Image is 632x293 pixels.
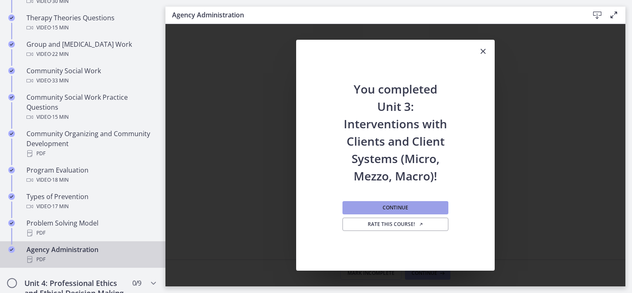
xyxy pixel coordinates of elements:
i: Opens in a new window [419,222,424,227]
div: PDF [26,228,156,238]
div: Agency Administration [26,245,156,264]
i: Completed [8,130,15,137]
div: Program Evaluation [26,165,156,185]
button: Close [472,40,495,64]
i: Completed [8,14,15,21]
span: · 15 min [51,112,69,122]
i: Completed [8,41,15,48]
div: PDF [26,149,156,159]
div: Therapy Theories Questions [26,13,156,33]
h2: You completed Unit 3: Interventions with Clients and Client Systems (Micro, Mezzo, Macro)! [341,64,450,185]
span: 0 / 9 [132,278,141,288]
span: Continue [383,204,408,211]
i: Completed [8,67,15,74]
div: Video [26,175,156,185]
div: Video [26,49,156,59]
span: · 18 min [51,175,69,185]
span: · 17 min [51,202,69,211]
i: Completed [8,220,15,226]
button: Continue [342,201,448,214]
div: PDF [26,255,156,264]
div: Group and [MEDICAL_DATA] Work [26,39,156,59]
span: · 33 min [51,76,69,86]
div: Video [26,23,156,33]
span: · 15 min [51,23,69,33]
a: Rate this course! Opens in a new window [342,218,448,231]
div: Community Social Work [26,66,156,86]
i: Completed [8,94,15,101]
i: Completed [8,246,15,253]
span: · 22 min [51,49,69,59]
div: Community Organizing and Community Development [26,129,156,159]
div: Video [26,112,156,122]
div: Community Social Work Practice Questions [26,92,156,122]
div: Video [26,76,156,86]
div: Problem Solving Model [26,218,156,238]
i: Completed [8,167,15,173]
i: Completed [8,193,15,200]
span: Rate this course! [368,221,424,228]
div: Types of Prevention [26,192,156,211]
div: Video [26,202,156,211]
h3: Agency Administration [172,10,576,20]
